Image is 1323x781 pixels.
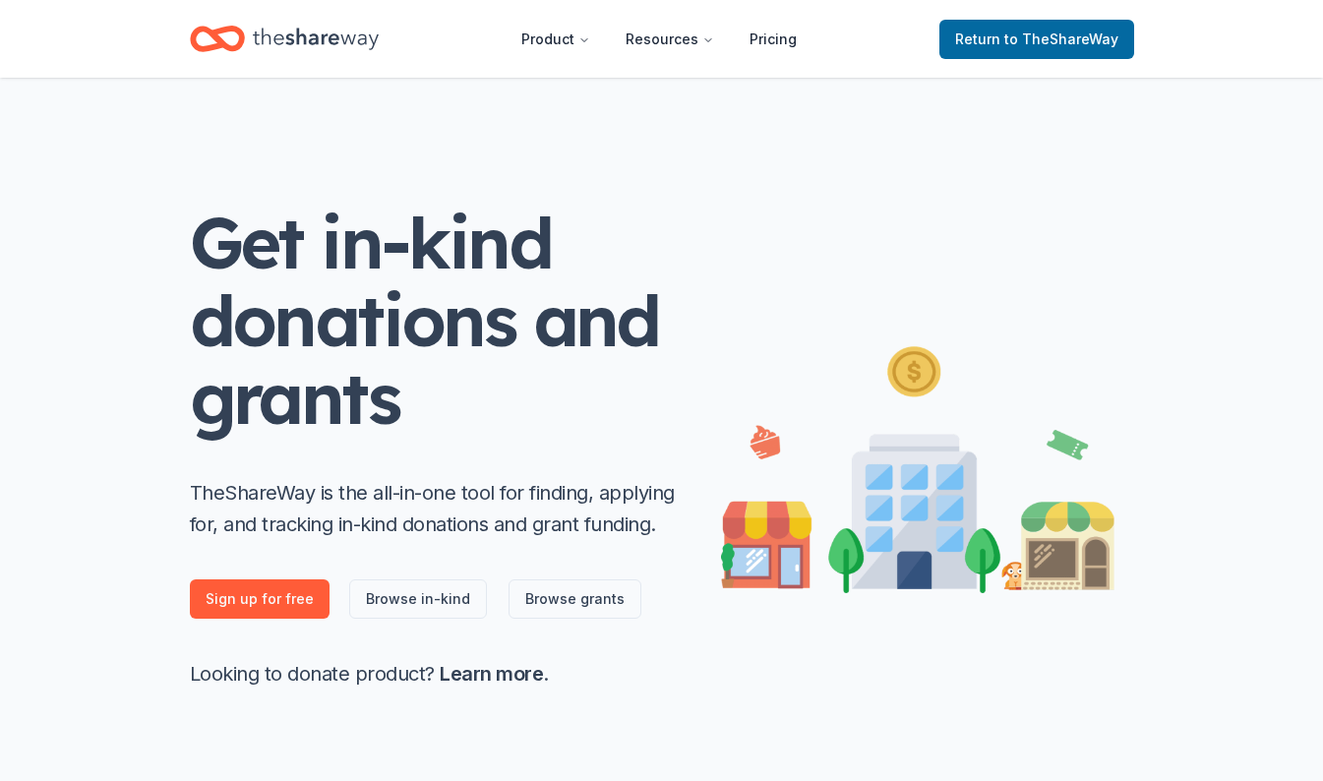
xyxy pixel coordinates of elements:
[721,338,1114,593] img: Illustration for landing page
[1004,30,1118,47] span: to TheShareWay
[190,204,682,438] h1: Get in-kind donations and grants
[349,579,487,619] a: Browse in-kind
[506,16,812,62] nav: Main
[190,579,330,619] a: Sign up for free
[190,658,682,690] p: Looking to donate product? .
[734,20,812,59] a: Pricing
[190,16,379,62] a: Home
[955,28,1118,51] span: Return
[509,579,641,619] a: Browse grants
[440,662,543,686] a: Learn more
[506,20,606,59] button: Product
[610,20,730,59] button: Resources
[190,477,682,540] p: TheShareWay is the all-in-one tool for finding, applying for, and tracking in-kind donations and ...
[939,20,1134,59] a: Returnto TheShareWay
